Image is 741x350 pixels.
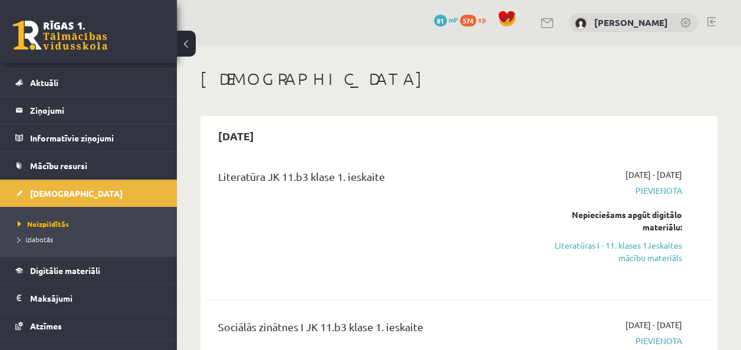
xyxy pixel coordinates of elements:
[434,15,458,24] a: 81 mP
[15,124,162,151] a: Informatīvie ziņojumi
[460,15,492,24] a: 574 xp
[30,124,162,151] legend: Informatīvie ziņojumi
[15,152,162,179] a: Mācību resursi
[30,97,162,124] legend: Ziņojumi
[15,69,162,96] a: Aktuāli
[30,321,62,331] span: Atzīmes
[15,312,162,339] a: Atzīmes
[539,335,682,347] span: Pievienota
[30,265,100,276] span: Digitālie materiāli
[625,319,682,331] span: [DATE] - [DATE]
[15,285,162,312] a: Maksājumi
[18,235,53,244] span: Izlabotās
[539,184,682,197] span: Pievienota
[434,15,447,27] span: 81
[15,257,162,284] a: Digitālie materiāli
[30,77,58,88] span: Aktuāli
[206,122,266,150] h2: [DATE]
[13,21,107,50] a: Rīgas 1. Tālmācības vidusskola
[18,219,69,229] span: Neizpildītās
[15,97,162,124] a: Ziņojumi
[30,188,123,199] span: [DEMOGRAPHIC_DATA]
[218,169,522,190] div: Literatūra JK 11.b3 klase 1. ieskaite
[218,319,522,341] div: Sociālās zinātnes I JK 11.b3 klase 1. ieskaite
[478,15,486,24] span: xp
[539,239,682,264] a: Literatūras I - 11. klases 1.ieskaites mācību materiāls
[460,15,476,27] span: 574
[539,209,682,233] div: Nepieciešams apgūt digitālo materiālu:
[15,180,162,207] a: [DEMOGRAPHIC_DATA]
[18,219,165,229] a: Neizpildītās
[18,234,165,245] a: Izlabotās
[594,16,668,28] a: [PERSON_NAME]
[30,160,87,171] span: Mācību resursi
[30,285,162,312] legend: Maksājumi
[575,18,587,29] img: Irēna Staģe
[625,169,682,181] span: [DATE] - [DATE]
[200,69,717,89] h1: [DEMOGRAPHIC_DATA]
[449,15,458,24] span: mP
